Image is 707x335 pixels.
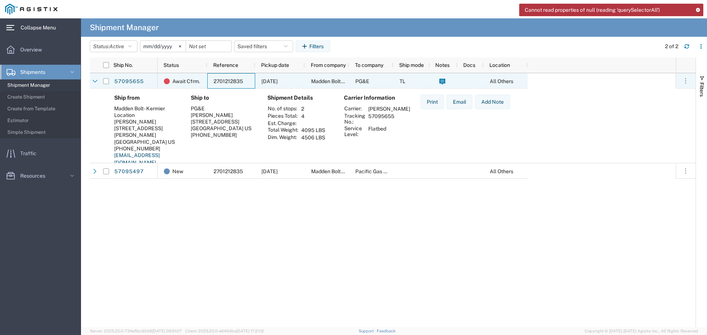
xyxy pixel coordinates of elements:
[299,105,328,113] td: 2
[585,328,698,334] span: Copyright © [DATE]-[DATE] Agistix Inc., All Rights Reserved
[421,95,444,109] button: Print
[490,78,513,84] span: All Others
[21,20,61,35] span: Collapse Menu
[267,95,332,101] h4: Shipment Details
[0,42,81,57] a: Overview
[114,152,160,165] a: [EMAIL_ADDRESS][DOMAIN_NAME]
[191,105,256,112] div: PG&E
[90,329,182,333] span: Server: 2025.20.0-734e5bc92d9
[114,95,179,101] h4: Ship from
[311,168,384,174] span: Madden Bolt - Kermier Location
[191,118,256,125] div: [STREET_ADDRESS]
[267,105,299,113] th: No. of stops:
[185,329,264,333] span: Client: 2025.20.0-e640dba
[400,78,405,84] span: TL
[114,125,179,138] div: [STREET_ADDRESS][PERSON_NAME]
[20,168,50,183] span: Resources
[191,95,256,101] h4: Ship to
[90,18,159,37] h4: Shipment Manager
[344,113,366,125] th: Tracking No.:
[311,78,384,84] span: Madden Bolt - Kermier Location
[114,76,144,88] a: 57095655
[114,105,179,118] div: Madden Bolt - Kermier Location
[20,146,42,161] span: Traffic
[261,78,278,84] span: 10/13/2025
[261,168,278,174] span: 10/13/2025
[525,6,660,14] span: Cannot read properties of null (reading 'querySelectorAll')
[299,113,328,120] td: 4
[377,329,395,333] a: Feedback
[214,168,243,174] span: 2701212835
[20,42,47,57] span: Overview
[7,125,75,140] span: Simple Shipment
[191,112,256,118] div: [PERSON_NAME]
[447,95,472,109] button: Email
[7,113,75,128] span: Estimator
[344,105,366,113] th: Carrier:
[366,113,413,125] td: 57095655
[489,62,510,68] span: Location
[296,40,330,52] button: Filters
[0,168,81,183] a: Resources
[236,329,264,333] span: [DATE] 17:21:12
[665,43,678,50] div: 2 of 2
[172,164,183,179] span: New
[191,132,256,138] div: [PHONE_NUMBER]
[399,62,424,68] span: Ship mode
[114,139,179,145] div: [GEOGRAPHIC_DATA] US
[0,65,81,79] a: Shipments
[214,78,243,84] span: 2701212835
[699,82,705,97] span: Filters
[191,125,256,132] div: [GEOGRAPHIC_DATA] US
[152,329,182,333] span: [DATE] 09:51:07
[213,62,238,68] span: Reference
[299,126,328,134] td: 4095 LBS
[355,78,369,84] span: PG&E
[366,125,413,138] td: Flatbed
[435,62,450,68] span: Notes
[5,4,57,15] img: logo
[113,62,133,68] span: Ship No.
[366,105,413,113] td: [PERSON_NAME]
[267,113,299,120] th: Pieces Total:
[299,134,328,141] td: 4506 LBS
[163,62,179,68] span: Status
[359,329,377,333] a: Support
[463,62,475,68] span: Docs
[267,134,299,141] th: Dim. Weight:
[7,90,75,104] span: Create Shipment
[267,126,299,134] th: Total Weight:
[90,40,137,52] button: Status:Active
[114,118,179,125] div: [PERSON_NAME]
[109,43,124,49] span: Active
[475,95,510,109] button: Add Note
[261,62,289,68] span: Pickup date
[114,166,144,178] a: 57095497
[114,145,179,152] div: [PHONE_NUMBER]
[234,40,293,52] button: Saved filters
[344,125,366,138] th: Service Level:
[0,146,81,161] a: Traffic
[344,95,403,101] h4: Carrier Information
[311,62,346,68] span: From company
[355,168,407,174] span: Pacific Gas & Electric
[172,74,200,89] span: Await Cfrm.
[267,120,299,126] th: Est. Charge:
[20,65,50,79] span: Shipments
[7,101,75,116] span: Create from Template
[186,41,231,52] input: Not set
[140,41,186,52] input: Not set
[7,78,75,93] span: Shipment Manager
[355,62,383,68] span: To company
[490,168,513,174] span: All Others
